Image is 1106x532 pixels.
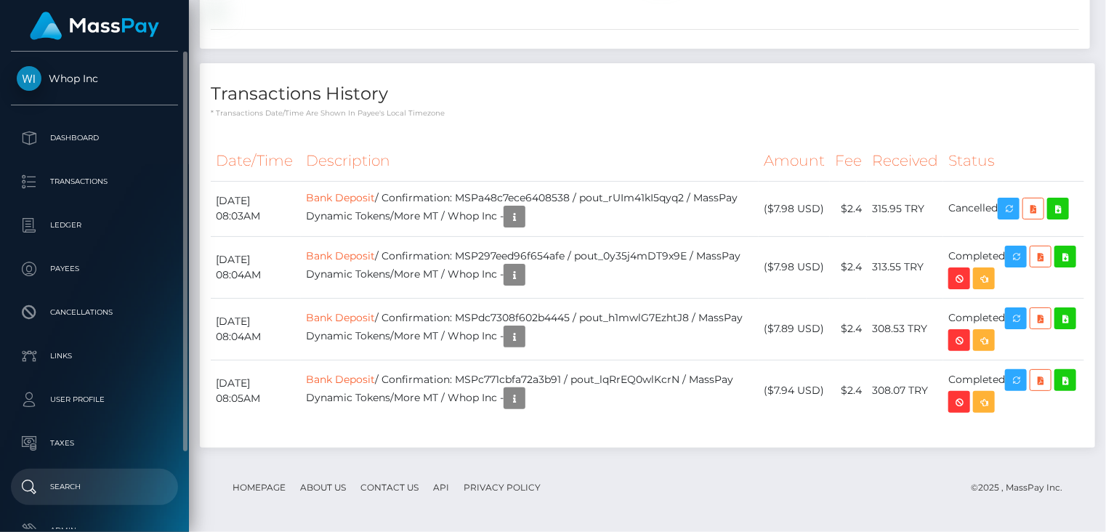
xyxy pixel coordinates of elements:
a: Links [11,338,178,374]
a: Bank Deposit [306,249,375,262]
p: Dashboard [17,127,172,149]
td: Cancelled [943,181,1084,236]
td: $2.4 [830,360,867,422]
a: Taxes [11,425,178,462]
td: 313.55 TRY [867,236,943,298]
a: Homepage [227,476,291,499]
td: Completed [943,360,1084,422]
a: About Us [294,476,352,499]
a: Bank Deposit [306,373,375,386]
p: Payees [17,258,172,280]
img: Whop Inc [17,66,41,91]
td: [DATE] 08:04AM [211,236,301,298]
p: Cancellations [17,302,172,323]
p: * Transactions date/time are shown in payee's local timezone [211,108,1084,118]
td: / Confirmation: MSPdc7308f602b4445 / pout_h1mwlG7EzhtJ8 / MassPay Dynamic Tokens/More MT / Whop I... [301,298,759,360]
td: [DATE] 08:03AM [211,181,301,236]
td: / Confirmation: MSPa48c7ece6408538 / pout_rUIm41kI5qyq2 / MassPay Dynamic Tokens/More MT / Whop I... [301,181,759,236]
a: Bank Deposit [306,311,375,324]
td: 308.07 TRY [867,360,943,422]
a: Privacy Policy [458,476,546,499]
th: Description [301,141,759,181]
p: Taxes [17,432,172,454]
td: 315.95 TRY [867,181,943,236]
a: Search [11,469,178,505]
p: Links [17,345,172,367]
a: Bank Deposit [306,191,375,204]
img: MassPay Logo [30,12,159,40]
a: Transactions [11,164,178,200]
td: [DATE] 08:04AM [211,298,301,360]
span: Whop Inc [11,72,178,85]
a: Cancellations [11,294,178,331]
td: $2.4 [830,298,867,360]
td: ($7.98 USD) [759,181,830,236]
td: ($7.98 USD) [759,236,830,298]
td: / Confirmation: MSP297eed96f654afe / pout_0y35j4mDT9x9E / MassPay Dynamic Tokens/More MT / Whop I... [301,236,759,298]
p: Search [17,476,172,498]
th: Status [943,141,1084,181]
td: 308.53 TRY [867,298,943,360]
a: Payees [11,251,178,287]
p: Ledger [17,214,172,236]
td: Completed [943,298,1084,360]
td: $2.4 [830,181,867,236]
a: User Profile [11,382,178,418]
td: / Confirmation: MSPc771cbfa72a3b91 / pout_lqRrEQ0wlKcrN / MassPay Dynamic Tokens/More MT / Whop I... [301,360,759,422]
a: API [427,476,455,499]
th: Received [867,141,943,181]
td: ($7.94 USD) [759,360,830,422]
td: Completed [943,236,1084,298]
p: Transactions [17,171,172,193]
th: Fee [830,141,867,181]
th: Date/Time [211,141,301,181]
img: vr_1RGkMbCXdfp1jQhWHoQDvrdRfile_1RGkM9CXdfp1jQhWCW5Ge1Ml [211,4,222,16]
td: ($7.89 USD) [759,298,830,360]
td: $2.4 [830,236,867,298]
div: © 2025 , MassPay Inc. [971,480,1073,496]
a: Contact Us [355,476,424,499]
a: Dashboard [11,120,178,156]
th: Amount [759,141,830,181]
p: User Profile [17,389,172,411]
td: [DATE] 08:05AM [211,360,301,422]
a: Ledger [11,207,178,243]
h4: Transactions History [211,81,1084,107]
